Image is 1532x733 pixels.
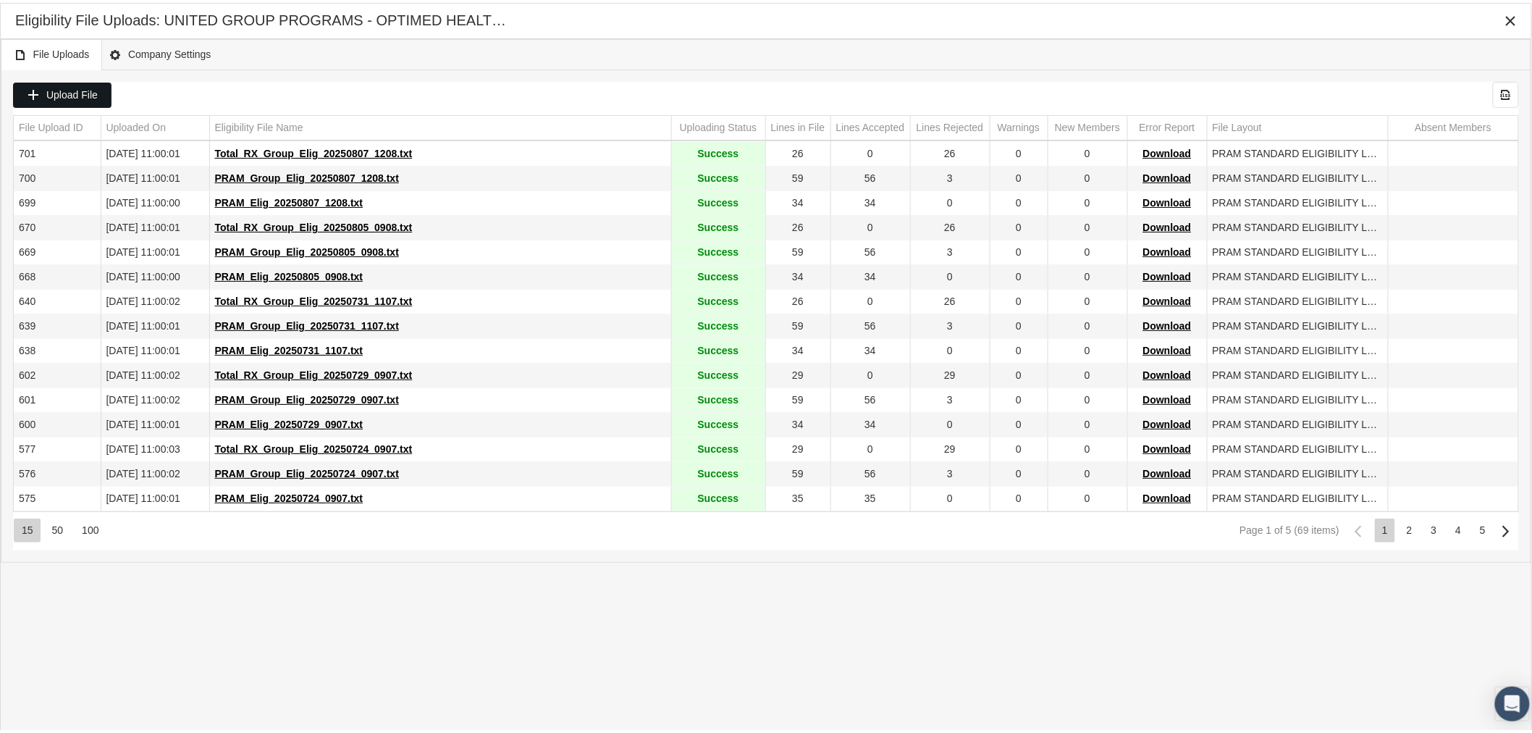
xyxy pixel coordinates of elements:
[101,410,209,435] td: [DATE] 11:00:01
[765,311,830,336] td: 59
[1048,410,1127,435] td: 0
[1127,113,1207,138] td: Column Error Report
[830,361,910,385] td: 0
[765,213,830,238] td: 26
[1143,342,1192,353] span: Download
[215,268,363,280] span: PRAM_Elig_20250805_0908.txt
[1207,287,1388,311] td: PRAM STANDARD ELIGIBILITY LAYOUT_03182021
[765,410,830,435] td: 34
[917,118,984,132] div: Lines Rejected
[1048,188,1127,213] td: 0
[14,188,101,213] td: 699
[990,311,1048,336] td: 0
[106,118,167,132] div: Uploaded On
[998,118,1040,132] div: Warnings
[830,459,910,484] td: 56
[671,361,765,385] td: Success
[101,435,209,459] td: [DATE] 11:00:03
[1424,516,1444,540] div: Page 3
[990,262,1048,287] td: 0
[14,238,101,262] td: 669
[910,213,990,238] td: 26
[671,484,765,508] td: Success
[1207,385,1388,410] td: PRAM STANDARD ELIGIBILITY LAYOUT_03182021
[1207,311,1388,336] td: PRAM STANDARD ELIGIBILITY LAYOUT_03182021
[671,164,765,188] td: Success
[101,385,209,410] td: [DATE] 11:00:02
[1048,213,1127,238] td: 0
[14,43,90,61] span: File Uploads
[1048,139,1127,164] td: 0
[14,311,101,336] td: 639
[15,8,512,28] div: Eligibility File Uploads: UNITED GROUP PROGRAMS - OPTIMED HEALTH PLAN
[830,311,910,336] td: 56
[209,113,671,138] td: Column Eligibility File Name
[910,336,990,361] td: 0
[1048,238,1127,262] td: 0
[910,361,990,385] td: 29
[14,336,101,361] td: 638
[101,459,209,484] td: [DATE] 11:00:02
[1207,213,1388,238] td: PRAM STANDARD ELIGIBILITY LAYOUT_03182021
[1498,5,1524,31] div: Close
[1207,410,1388,435] td: PRAM STANDARD ELIGIBILITY LAYOUT_03182021
[13,80,111,105] div: Upload File
[910,484,990,508] td: 0
[671,311,765,336] td: Success
[1346,516,1371,541] div: Previous Page
[765,361,830,385] td: 29
[74,516,106,540] div: Items per page: 100
[830,336,910,361] td: 34
[1048,287,1127,311] td: 0
[910,188,990,213] td: 0
[13,508,1519,548] div: Page Navigation
[830,139,910,164] td: 0
[101,361,209,385] td: [DATE] 11:00:02
[1207,164,1388,188] td: PRAM STANDARD ELIGIBILITY LAYOUT_03182021
[1143,268,1192,280] span: Download
[109,43,211,61] span: Company Settings
[101,262,209,287] td: [DATE] 11:00:00
[671,262,765,287] td: Success
[830,164,910,188] td: 56
[765,188,830,213] td: 34
[910,113,990,138] td: Column Lines Rejected
[215,219,413,230] span: Total_RX_Group_Elig_20250805_0908.txt
[671,113,765,138] td: Column Uploading Status
[990,164,1048,188] td: 0
[990,287,1048,311] td: 0
[1143,219,1192,230] span: Download
[671,459,765,484] td: Success
[1048,459,1127,484] td: 0
[830,113,910,138] td: Column Lines Accepted
[1448,516,1468,540] div: Page 4
[215,243,399,255] span: PRAM_Group_Elig_20250805_0908.txt
[215,293,413,304] span: Total_RX_Group_Elig_20250731_1107.txt
[680,118,757,132] div: Uploading Status
[830,238,910,262] td: 56
[910,385,990,410] td: 3
[765,164,830,188] td: 59
[771,118,825,132] div: Lines in File
[765,139,830,164] td: 26
[910,164,990,188] td: 3
[215,145,413,156] span: Total_RX_Group_Elig_20250807_1208.txt
[1143,145,1192,156] span: Download
[830,484,910,508] td: 35
[671,336,765,361] td: Success
[765,484,830,508] td: 35
[990,459,1048,484] td: 0
[215,490,363,501] span: PRAM_Elig_20250724_0907.txt
[1048,336,1127,361] td: 0
[1048,311,1127,336] td: 0
[1495,684,1530,719] div: Open Intercom Messenger
[671,287,765,311] td: Success
[14,262,101,287] td: 668
[990,484,1048,508] td: 0
[101,213,209,238] td: [DATE] 11:00:01
[1375,516,1395,540] div: Page 1
[990,385,1048,410] td: 0
[14,459,101,484] td: 576
[1143,194,1192,206] span: Download
[1213,118,1262,132] div: File Layout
